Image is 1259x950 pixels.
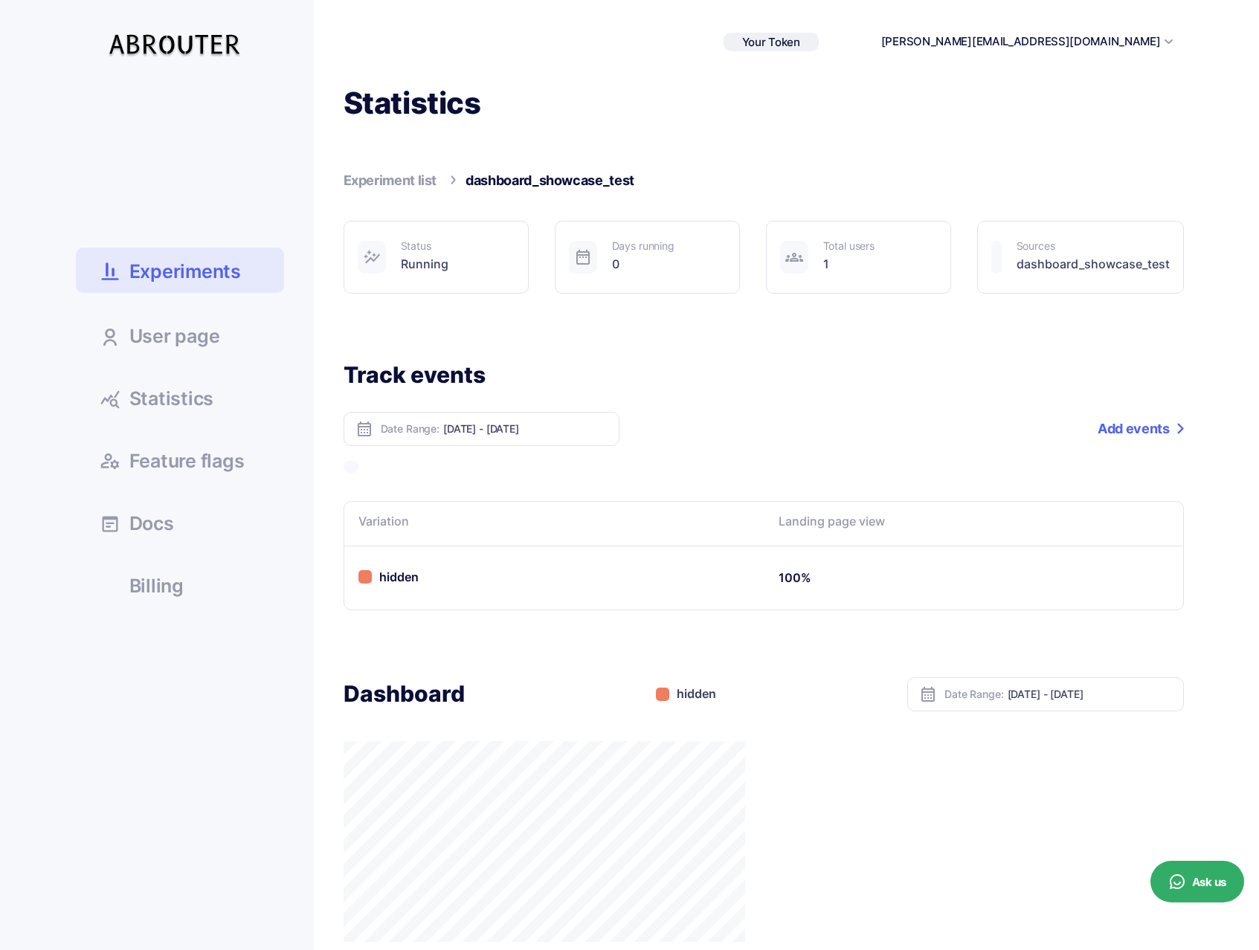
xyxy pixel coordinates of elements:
[76,440,284,480] a: Feature flags
[944,689,1003,699] span: Date Range:
[1150,861,1244,902] button: Ask us
[881,33,1161,51] button: [PERSON_NAME][EMAIL_ADDRESS][DOMAIN_NAME]
[574,248,592,266] img: Icon
[129,259,241,285] span: Experiments
[363,248,381,266] img: Icon
[344,361,1184,390] div: Track events
[823,255,875,274] div: 1
[764,555,1184,601] td: 100%
[823,241,875,251] div: Total users
[401,255,448,274] div: Running
[344,84,1184,123] h1: Statistics
[742,35,800,49] span: Your Token
[466,172,634,188] span: dashboard_showcase_test
[76,378,284,418] a: Statistics
[764,501,1184,546] th: Landing page view
[612,255,674,274] div: 0
[381,424,439,434] span: Date Range:
[344,501,764,546] th: Variation
[358,568,419,587] div: hidden
[129,577,184,595] span: Billing
[1017,255,1170,274] div: dashboard_showcase_test
[129,390,214,408] span: Statistics
[129,514,174,533] span: Docs
[1017,241,1170,251] div: Sources
[344,679,465,708] div: Dashboard
[919,685,937,703] img: Icon
[612,241,674,251] div: Days running
[87,20,248,64] a: Logo
[107,20,248,64] img: Logo
[76,565,284,605] a: Billing
[656,685,716,703] div: hidden
[1098,412,1183,446] a: Add events
[355,420,373,438] img: Icon
[785,248,803,266] img: Icon
[129,327,220,346] span: User page
[129,452,245,471] span: Feature flags
[76,503,284,543] a: Docs
[344,172,437,188] a: Experiment list
[76,315,284,355] a: User page
[76,248,284,293] a: Experiments
[401,241,448,251] div: Status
